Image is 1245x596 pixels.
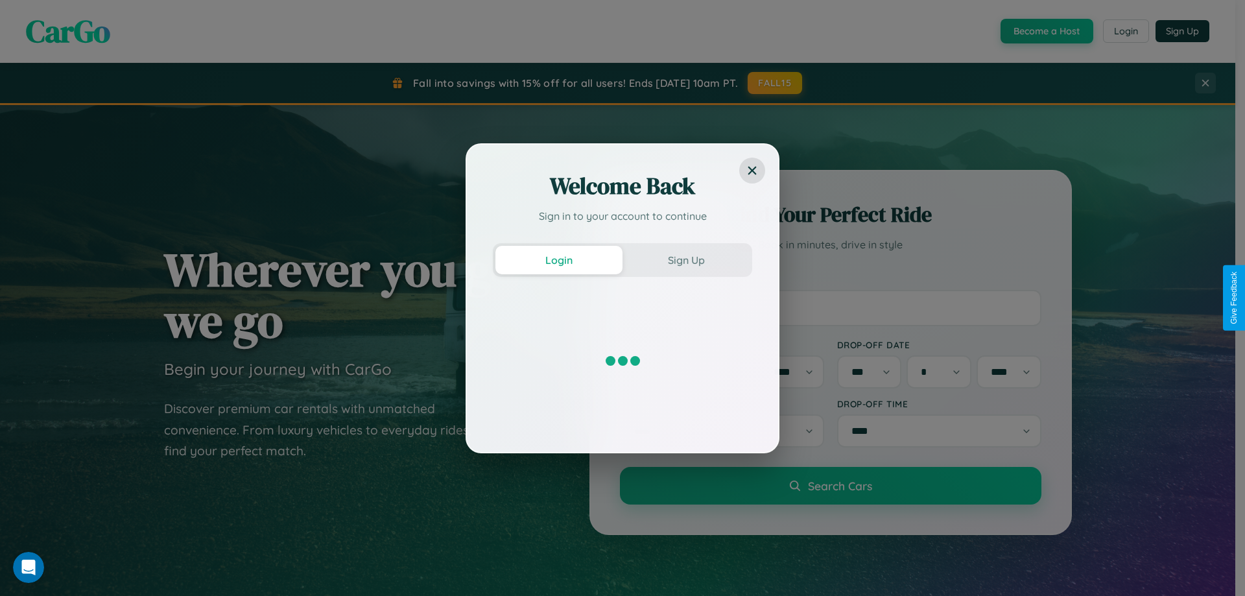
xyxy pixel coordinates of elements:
button: Sign Up [622,246,750,274]
h2: Welcome Back [493,171,752,202]
p: Sign in to your account to continue [493,208,752,224]
button: Login [495,246,622,274]
div: Give Feedback [1229,272,1239,324]
iframe: Intercom live chat [13,552,44,583]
